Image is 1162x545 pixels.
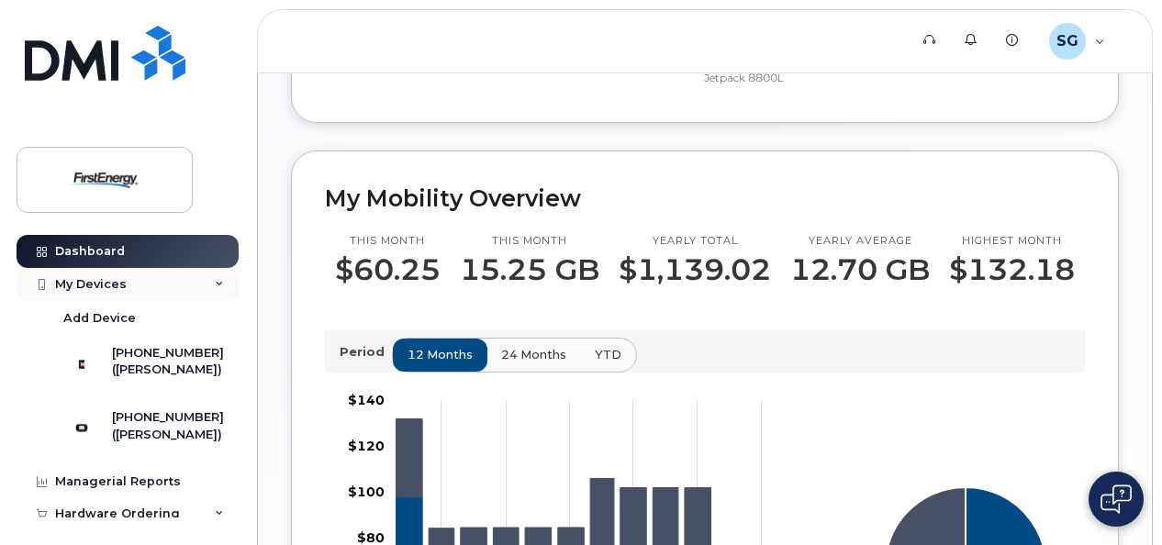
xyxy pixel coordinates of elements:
span: YTD [595,346,621,363]
img: Open chat [1101,484,1132,514]
tspan: $120 [348,438,385,454]
p: 12.70 GB [790,253,930,286]
p: $1,139.02 [619,253,771,286]
p: 15.25 GB [460,253,599,286]
span: SG [1056,30,1078,52]
p: This month [460,234,599,249]
h2: My Mobility Overview [325,184,1085,212]
p: Yearly total [619,234,771,249]
p: $132.18 [949,253,1075,286]
p: Period [340,343,392,361]
tspan: $140 [348,392,385,408]
div: Stanley, George W [1036,23,1118,60]
p: This month [335,234,441,249]
span: 24 months [501,346,566,363]
p: Yearly average [790,234,930,249]
tspan: $100 [348,484,385,500]
p: Highest month [949,234,1075,249]
p: $60.25 [335,253,441,286]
